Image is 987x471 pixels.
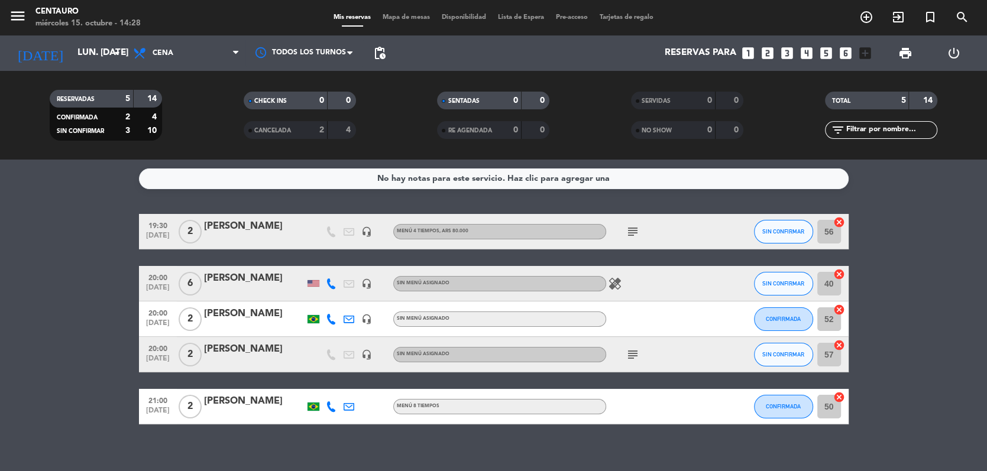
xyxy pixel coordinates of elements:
[838,46,853,61] i: looks_6
[740,46,756,61] i: looks_one
[319,96,324,105] strong: 0
[857,46,873,61] i: add_box
[361,226,372,237] i: headset_mic
[319,126,324,134] strong: 2
[831,123,845,137] i: filter_list
[254,98,287,104] span: CHECK INS
[540,96,547,105] strong: 0
[143,284,173,297] span: [DATE]
[153,49,173,57] span: Cena
[626,225,640,239] i: subject
[179,395,202,418] span: 2
[204,271,305,286] div: [PERSON_NAME]
[859,10,873,24] i: add_circle_outline
[9,7,27,25] i: menu
[373,46,387,60] span: pending_actions
[550,14,594,21] span: Pre-acceso
[626,347,640,362] i: subject
[147,126,159,135] strong: 10
[762,280,804,287] span: SIN CONFIRMAR
[734,96,741,105] strong: 0
[179,272,202,295] span: 6
[930,35,978,71] div: LOG OUT
[346,126,353,134] strong: 4
[898,46,912,60] span: print
[397,281,449,285] span: Sin menú asignado
[766,316,801,322] span: CONFIRMADA
[779,46,795,61] i: looks_3
[110,46,124,60] i: arrow_drop_down
[377,172,610,186] div: No hay notas para este servicio. Haz clic para agregar una
[143,306,173,319] span: 20:00
[642,98,671,104] span: SERVIDAS
[833,304,845,316] i: cancel
[845,124,937,137] input: Filtrar por nombre...
[754,395,813,418] button: CONFIRMADA
[766,403,801,410] span: CONFIRMADA
[833,339,845,351] i: cancel
[947,46,961,60] i: power_settings_new
[361,278,372,289] i: headset_mic
[204,219,305,234] div: [PERSON_NAME]
[799,46,814,61] i: looks_4
[833,391,845,403] i: cancel
[891,10,905,24] i: exit_to_app
[594,14,659,21] span: Tarjetas de regalo
[642,128,672,134] span: NO SHOW
[901,96,905,105] strong: 5
[397,229,468,233] span: MENÚ 4 TIEMPOS
[762,351,804,358] span: SIN CONFIRMAR
[143,393,173,407] span: 21:00
[179,307,202,331] span: 2
[955,10,969,24] i: search
[923,96,935,105] strong: 14
[254,128,291,134] span: CANCELADA
[397,404,439,408] span: MENÚ 8 TIEMPOS
[707,96,712,105] strong: 0
[832,98,850,104] span: TOTAL
[57,128,104,134] span: SIN CONFIRMAR
[143,341,173,355] span: 20:00
[513,126,518,134] strong: 0
[143,355,173,368] span: [DATE]
[540,126,547,134] strong: 0
[492,14,550,21] span: Lista de Espera
[818,46,834,61] i: looks_5
[707,126,712,134] strong: 0
[143,218,173,232] span: 19:30
[760,46,775,61] i: looks_two
[9,40,72,66] i: [DATE]
[448,98,479,104] span: SENTADAS
[125,126,130,135] strong: 3
[346,96,353,105] strong: 0
[147,95,159,103] strong: 14
[361,349,372,360] i: headset_mic
[608,277,622,291] i: healing
[57,115,98,121] span: CONFIRMADA
[179,220,202,243] span: 2
[448,128,491,134] span: RE AGENDADA
[57,96,95,102] span: RESERVADAS
[361,314,372,324] i: headset_mic
[328,14,377,21] span: Mis reservas
[754,307,813,331] button: CONFIRMADA
[125,95,130,103] strong: 5
[9,7,27,29] button: menu
[143,232,173,245] span: [DATE]
[754,272,813,295] button: SIN CONFIRMAR
[143,270,173,284] span: 20:00
[513,96,518,105] strong: 0
[754,343,813,366] button: SIN CONFIRMAR
[179,343,202,366] span: 2
[143,319,173,333] span: [DATE]
[125,113,130,121] strong: 2
[833,216,845,228] i: cancel
[762,228,804,235] span: SIN CONFIRMAR
[754,220,813,243] button: SIN CONFIRMAR
[397,316,449,321] span: Sin menú asignado
[439,229,468,233] span: , ARS 80.000
[833,268,845,280] i: cancel
[665,48,736,59] span: Reservas para
[923,10,937,24] i: turned_in_not
[143,407,173,420] span: [DATE]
